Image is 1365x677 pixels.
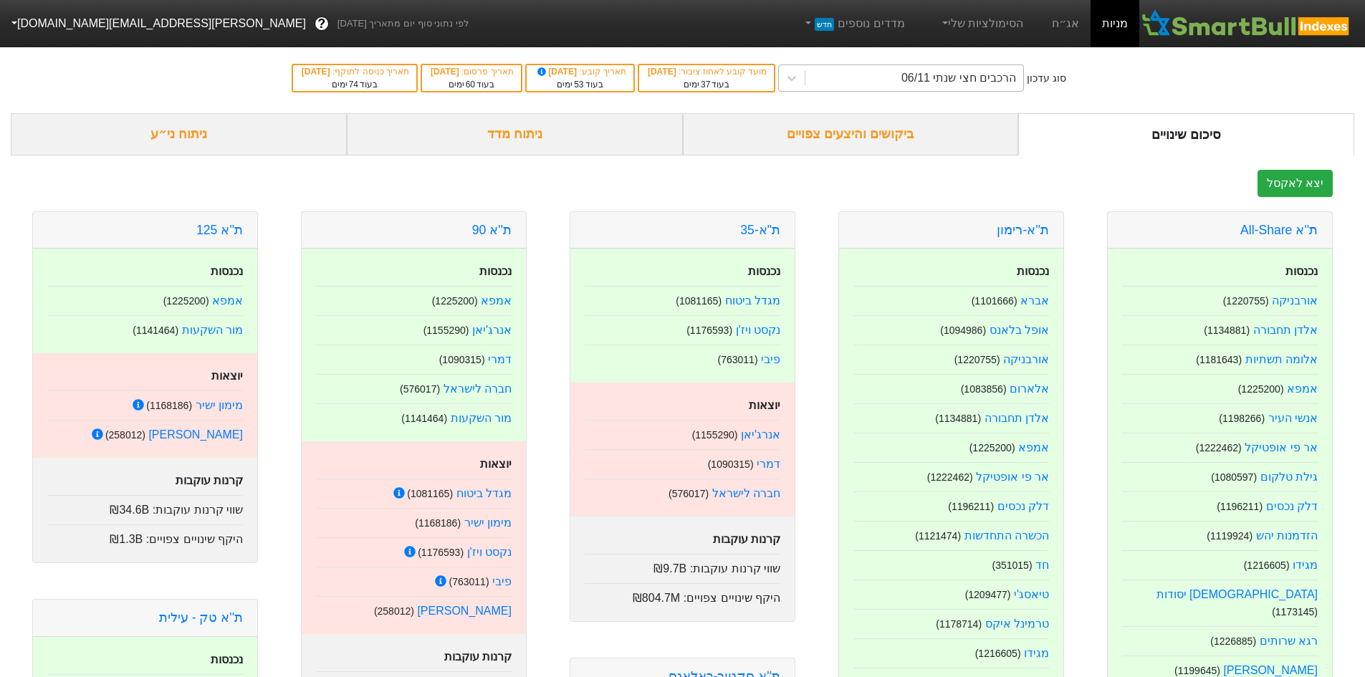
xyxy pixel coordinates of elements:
[417,605,512,617] a: [PERSON_NAME]
[105,429,145,441] small: ( 258012 )
[1258,170,1333,197] button: יצא לאקסל
[146,400,192,411] small: ( 1168186 )
[302,67,332,77] span: [DATE]
[1293,559,1318,571] a: מגידו
[418,547,464,558] small: ( 1176593 )
[972,295,1017,307] small: ( 1101666 )
[1223,664,1318,676] a: [PERSON_NAME]
[444,650,512,663] strong: קרנות עוקבות
[948,501,994,512] small: ( 1196211 )
[686,325,732,336] small: ( 1176593 )
[481,294,512,307] a: אמפא
[1196,442,1242,453] small: ( 1222462 )
[300,65,409,78] div: תאריך כניסה לתוקף :
[1035,559,1049,571] a: חד
[1024,647,1049,659] a: מגידו
[488,353,512,365] a: דמרי
[1256,529,1318,542] a: הזדמנות יהש
[574,80,583,90] span: 53
[961,383,1007,395] small: ( 1083856 )
[317,14,325,34] span: ?
[1018,113,1354,155] div: סיכום שינויים
[1020,294,1049,307] a: אברא
[47,524,243,548] div: היקף שינויים צפויים :
[449,576,489,587] small: ( 763011 )
[1244,560,1290,571] small: ( 1216605 )
[975,648,1021,659] small: ( 1216605 )
[976,471,1049,483] a: אר פי אופטיקל
[480,458,512,470] strong: יוצאות
[300,78,409,91] div: בעוד ימים
[1017,265,1049,277] strong: נכנסות
[1210,635,1256,647] small: ( 1226885 )
[1245,353,1318,365] a: אלומה תשתיות
[1266,500,1318,512] a: דלק נכסים
[713,533,780,545] strong: קרנות עוקבות
[110,504,149,516] span: ₪34.6B
[479,265,512,277] strong: נכנסות
[1018,441,1049,453] a: אמפא
[159,610,243,625] a: ת''א טק - עילית
[692,429,738,441] small: ( 1155290 )
[676,295,722,307] small: ( 1081165 )
[1204,325,1250,336] small: ( 1134881 )
[349,80,358,90] span: 74
[472,324,512,336] a: אנרג'יאן
[646,78,767,91] div: בעוד ימים
[196,399,243,411] a: מימון ישיר
[451,412,512,424] a: מור השקעות
[374,605,414,617] small: ( 258012 )
[1223,295,1269,307] small: ( 1220755 )
[736,324,781,336] a: נקסט ויז'ן
[1211,471,1257,483] small: ( 1080597 )
[648,67,679,77] span: [DATE]
[429,78,514,91] div: בעוד ימים
[1010,383,1049,395] a: אלארום
[467,546,512,558] a: נקסט ויז'ן
[534,65,626,78] div: תאריך קובע :
[456,487,512,499] a: מגדל ביטוח
[633,592,680,604] span: ₪804.7M
[1285,265,1318,277] strong: נכנסות
[741,428,780,441] a: אנרג'יאן
[757,458,780,470] a: דמרי
[211,653,243,666] strong: נכנסות
[669,488,709,499] small: ( 576017 )
[464,517,512,529] a: מימון ישיר
[940,325,986,336] small: ( 1094986 )
[1253,324,1318,336] a: אלדן תחבורה
[653,562,686,575] span: ₪9.7B
[585,554,780,577] div: שווי קרנות עוקבות :
[11,113,347,155] div: ניתוח ני״ע
[439,354,485,365] small: ( 1090315 )
[212,294,243,307] a: אמפא
[749,399,780,411] strong: יוצאות
[997,223,1049,237] a: ת''א-רימון
[901,69,1016,87] div: הרכבים חצי שנתי 06/11
[997,500,1049,512] a: דלק נכסים
[725,294,780,307] a: מגדל ביטוח
[492,575,512,587] a: פיבי
[444,383,512,395] a: חברה לישראל
[211,265,243,277] strong: נכנסות
[535,67,580,77] span: [DATE]
[708,458,754,470] small: ( 1090315 )
[954,354,1000,365] small: ( 1220755 )
[1219,413,1265,424] small: ( 1198266 )
[990,324,1049,336] a: אופל בלאנס
[466,80,475,90] span: 60
[423,325,469,336] small: ( 1155290 )
[196,223,243,237] a: ת''א 125
[585,583,780,607] div: היקף שינויים צפויים :
[985,618,1049,630] a: טרמינל איקס
[646,65,767,78] div: מועד קובע לאחוז ציבור :
[347,113,683,155] div: ניתוח מדד
[401,413,447,424] small: ( 1141464 )
[717,354,757,365] small: ( 763011 )
[176,474,243,486] strong: קרנות עוקבות
[431,67,461,77] span: [DATE]
[163,295,209,307] small: ( 1225200 )
[1272,606,1318,618] small: ( 1173145 )
[1174,665,1220,676] small: ( 1199645 )
[1156,588,1318,600] a: [DEMOGRAPHIC_DATA] יסודות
